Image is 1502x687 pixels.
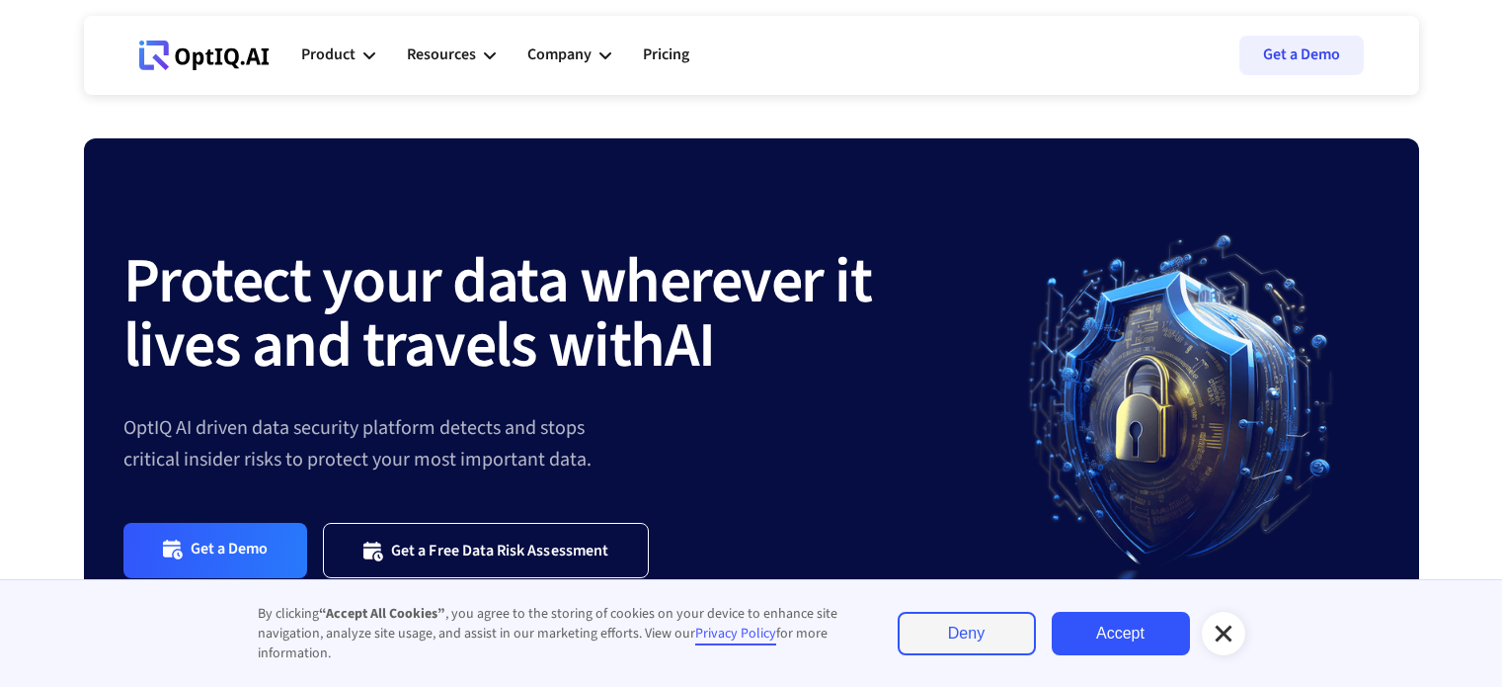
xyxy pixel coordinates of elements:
[123,236,872,391] strong: Protect your data wherever it lives and travels with
[643,26,689,85] a: Pricing
[301,42,356,68] div: Product
[1239,36,1364,75] a: Get a Demo
[527,42,592,68] div: Company
[407,26,496,85] div: Resources
[407,42,476,68] div: Resources
[139,26,270,85] a: Webflow Homepage
[123,412,985,475] div: OptIQ AI driven data security platform detects and stops critical insider risks to protect your m...
[191,539,269,561] div: Get a Demo
[1052,612,1190,655] a: Accept
[527,26,611,85] div: Company
[301,26,375,85] div: Product
[123,523,308,577] a: Get a Demo
[323,523,649,577] a: Get a Free Data Risk Assessment
[258,604,858,663] div: By clicking , you agree to the storing of cookies on your device to enhance site navigation, anal...
[898,612,1036,655] a: Deny
[391,541,608,560] div: Get a Free Data Risk Assessment
[665,301,715,391] strong: AI
[139,69,140,70] div: Webflow Homepage
[319,604,445,624] strong: “Accept All Cookies”
[695,624,776,645] a: Privacy Policy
